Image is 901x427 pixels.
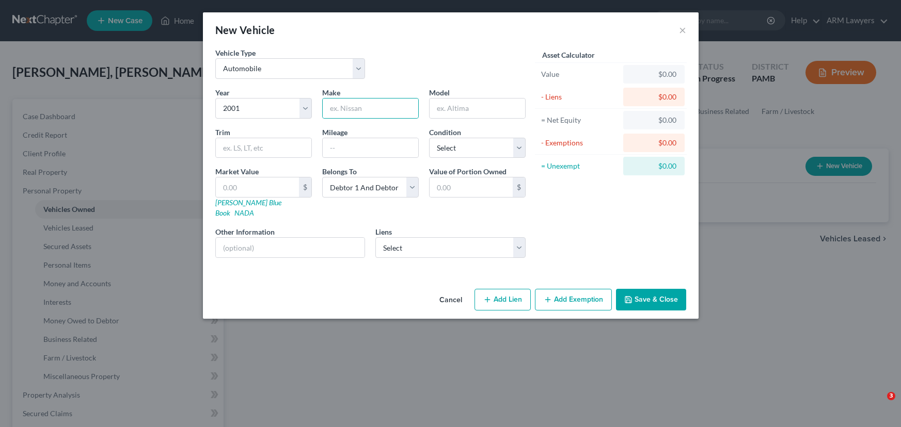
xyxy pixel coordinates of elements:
label: Condition [429,127,461,138]
div: - Liens [541,92,619,102]
input: 0.00 [430,177,513,197]
div: $0.00 [631,115,676,125]
span: 3 [887,392,895,400]
button: × [679,24,686,36]
div: Value [541,69,619,79]
div: = Unexempt [541,161,619,171]
iframe: Intercom live chat [866,392,891,417]
label: Asset Calculator [542,50,595,60]
label: Trim [215,127,230,138]
div: $0.00 [631,92,676,102]
span: Make [322,88,340,97]
div: New Vehicle [215,23,275,37]
div: - Exemptions [541,138,619,148]
label: Liens [375,226,392,237]
div: $ [513,177,525,197]
div: = Net Equity [541,115,619,125]
label: Other Information [215,226,275,237]
label: Market Value [215,166,259,177]
a: NADA [234,208,254,217]
label: Vehicle Type [215,47,256,58]
button: Add Exemption [535,289,612,310]
input: 0.00 [216,177,299,197]
input: ex. LS, LT, etc [216,138,311,158]
div: $0.00 [631,161,676,171]
input: -- [323,138,418,158]
div: $0.00 [631,69,676,79]
label: Value of Portion Owned [429,166,507,177]
input: ex. Nissan [323,98,418,118]
div: $ [299,177,311,197]
button: Add Lien [475,289,531,310]
label: Mileage [322,127,347,138]
label: Model [429,87,450,98]
label: Year [215,87,230,98]
input: (optional) [216,238,365,257]
input: ex. Altima [430,98,525,118]
a: [PERSON_NAME] Blue Book [215,198,281,217]
div: $0.00 [631,138,676,148]
button: Save & Close [616,289,686,310]
button: Cancel [431,290,470,310]
span: Belongs To [322,167,357,176]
